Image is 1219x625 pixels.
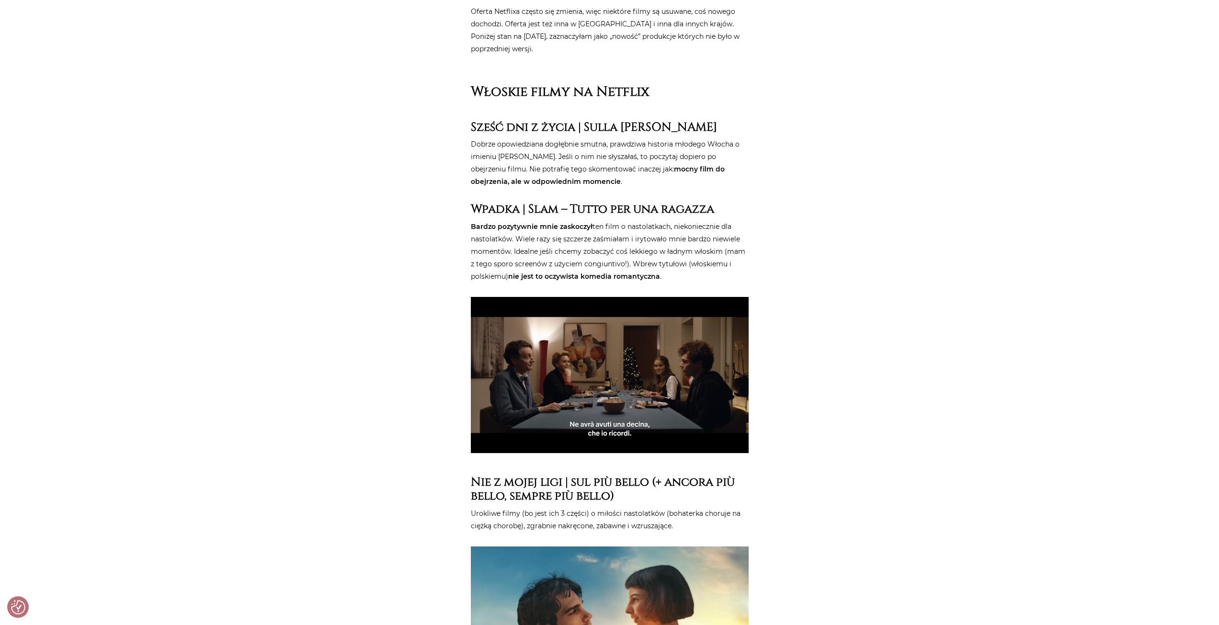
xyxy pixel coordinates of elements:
[471,222,592,231] strong: Bardzo pozytywnie mnie zaskoczył
[471,138,749,188] p: Dobrze opowiedziana dogłębnie smutna, prawdziwa historia młodego Włocha o imieniu [PERSON_NAME]. ...
[11,600,25,614] img: Revisit consent button
[471,201,714,217] strong: Wpadka | Slam – Tutto per una ragazza
[471,5,749,55] p: Oferta Netflixa często się zmienia, więc niektóre filmy są usuwane, coś nowego dochodzi. Oferta j...
[471,83,649,101] strong: Włoskie filmy na Netflix
[508,272,660,281] strong: nie jest to oczywista komedia romantyczna
[471,119,717,135] strong: Sześć dni z życia | Sulla [PERSON_NAME]
[471,220,749,283] p: ten film o nastolatkach, niekoniecznie dla nastolatków. Wiele razy się szczerze zaśmiałam i iryto...
[471,507,749,532] p: Urokliwe filmy (bo jest ich 3 części) o miłości nastolatków (bohaterka choruje na ciężką chorobę)...
[11,600,25,614] button: Preferencje co do zgód
[471,474,735,504] strong: Nie z mojej ligi | sul più bello (+ ancora più bello, sempre più bello)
